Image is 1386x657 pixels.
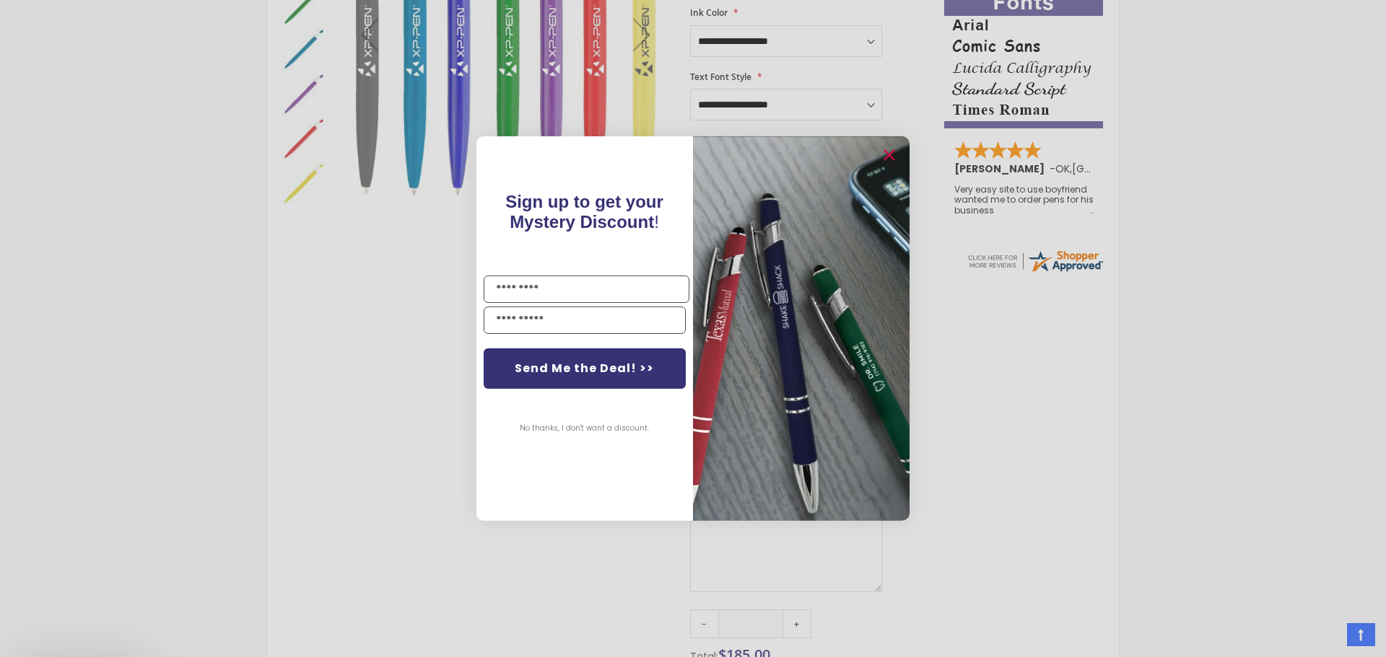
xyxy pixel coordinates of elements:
button: Close dialog [878,144,901,167]
span: ! [506,192,664,232]
button: No thanks, I don't want a discount. [513,410,657,446]
span: Sign up to get your Mystery Discount [506,192,664,232]
iframe: Google Customer Reviews [1267,618,1386,657]
button: Send Me the Deal! >> [484,348,686,389]
img: pop-up-image [693,136,910,521]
